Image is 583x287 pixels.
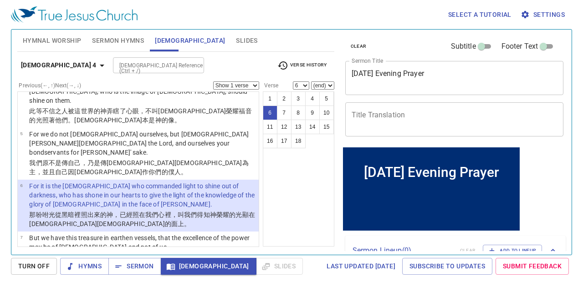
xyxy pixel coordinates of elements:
button: Settings [519,6,568,23]
wg5547: 本是 [142,116,181,124]
button: Turn Off [11,258,57,275]
wg1401: 。 [181,168,187,176]
button: 4 [305,91,320,106]
span: 6 [20,183,22,188]
label: Previous (←, ↑) Next (→, ↓) [19,83,81,88]
wg2036: 光 [29,211,255,227]
wg5457: 從 [29,211,255,227]
img: True Jesus Church [11,6,138,23]
button: 7 [277,106,291,120]
span: Settings [522,9,565,20]
button: 14 [305,120,320,134]
p: 那 [29,210,256,228]
wg3739: 被這 [29,107,251,124]
wg5547: 的面上 [165,220,191,227]
button: 6 [263,106,277,120]
span: Slides [236,35,257,46]
button: 13 [291,120,306,134]
span: Submit Feedback [503,261,562,272]
iframe: from-child [342,146,521,232]
button: clear [345,41,372,52]
wg2316: 的像 [162,116,181,124]
wg2989: 在 [29,211,255,227]
wg826: 著 [49,116,181,124]
wg846: 。[DEMOGRAPHIC_DATA] [68,116,181,124]
wg2098: 的光 [29,116,181,124]
span: Turn Off [18,261,50,272]
wg4383: 。 [184,220,190,227]
span: Add to Lineup [489,247,536,255]
button: 9 [305,106,320,120]
span: 5 [20,131,22,136]
wg165: 的神 [29,107,251,124]
wg2316: 弄瞎 [29,107,251,124]
label: Verse [263,83,278,88]
b: [DEMOGRAPHIC_DATA] 4 [21,60,97,71]
span: Hymns [67,261,102,272]
wg1537: 黑暗 [29,211,255,227]
wg3756: 傳 [29,159,248,176]
p: Sermon Lineup ( 0 ) [353,245,453,256]
wg1504: 。 [174,116,181,124]
button: Sermon [108,258,161,275]
wg571: 之人 [29,107,251,124]
button: Hymns [60,258,109,275]
span: Sermon Hymns [92,35,144,46]
button: Select a tutorial [445,6,515,23]
span: Verse History [277,60,327,71]
span: Sermon [116,261,153,272]
wg5216: 僕人 [168,168,187,176]
wg2962: ，並且 [36,168,188,176]
span: [DEMOGRAPHIC_DATA] [155,35,225,46]
p: 我們原不是 [29,158,256,176]
button: 5 [319,91,334,106]
button: [DEMOGRAPHIC_DATA] [161,258,256,275]
wg235: 傳[DEMOGRAPHIC_DATA] [29,159,248,176]
wg2424: [DEMOGRAPHIC_DATA] [97,220,190,227]
wg1161: 自己 [55,168,187,176]
wg2076: 神 [155,116,181,124]
wg3540: ，不叫 [29,107,251,124]
span: Subscribe to Updates [409,261,485,272]
a: Subscribe to Updates [402,258,492,275]
wg3588: 吩咐 [29,211,255,227]
p: For we do not [DEMOGRAPHIC_DATA] ourselves, but [DEMOGRAPHIC_DATA][PERSON_NAME][DEMOGRAPHIC_DATA]... [29,130,256,157]
button: 15 [319,120,334,134]
span: Subtitle [451,41,476,52]
wg1438: 因 [68,168,187,176]
p: 此等不信 [29,106,256,125]
button: 10 [319,106,334,120]
button: 11 [263,120,277,134]
a: Submit Feedback [496,258,569,275]
wg1438: ，乃是 [29,159,248,176]
span: Last updated [DATE] [327,261,395,272]
p: For it is the [DEMOGRAPHIC_DATA] who commanded light to shine out of darkness, who has shone in o... [29,181,256,209]
button: Add to Lineup [483,245,542,257]
button: 18 [291,134,306,148]
input: Type Bible Reference [116,60,186,70]
textarea: [DATE] Evening Prayer [352,69,557,86]
button: 1 [263,91,277,106]
span: Hymnal Worship [23,35,82,46]
button: [DEMOGRAPHIC_DATA] 4 [17,57,111,74]
wg1519: 他們 [55,116,181,124]
button: 17 [277,134,291,148]
button: 2 [277,91,291,106]
button: 3 [291,91,306,106]
wg2424: 作你們的 [142,168,187,176]
span: 7 [20,235,22,240]
wg2989: 的神 [29,211,255,227]
span: Select a tutorial [448,9,511,20]
span: [DEMOGRAPHIC_DATA] [168,261,249,272]
wg2784: 自己 [29,159,248,176]
wg5127: 世界 [29,107,251,124]
div: Sermon Lineup(0)clearAdd to Lineup [345,236,566,266]
wg1223: [DEMOGRAPHIC_DATA] [74,168,187,176]
wg1722: [DEMOGRAPHIC_DATA] [29,220,190,227]
a: Last updated [DATE] [323,258,399,275]
button: 16 [263,134,277,148]
p: But we have this treasure in earthen vessels, that the excellence of the power may be of [DEMOGRA... [29,233,256,252]
wg5462: 照 [42,116,181,124]
span: clear [351,42,367,50]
